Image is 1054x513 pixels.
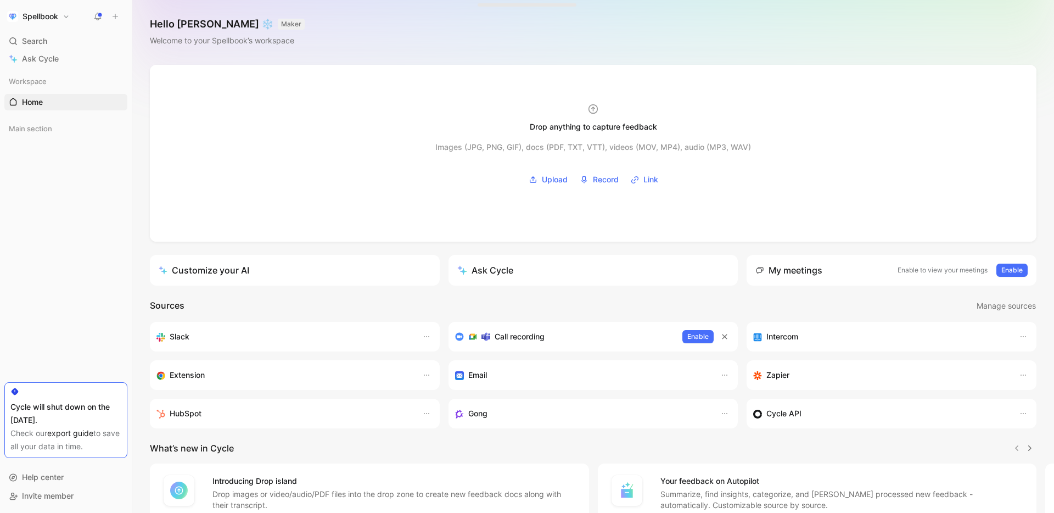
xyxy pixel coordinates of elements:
[455,407,710,420] div: Capture feedback from your incoming calls
[4,73,127,90] div: Workspace
[977,299,1036,313] span: Manage sources
[4,9,72,24] button: SpellbookSpellbook
[150,18,305,31] h1: Hello [PERSON_NAME] ❄️
[212,489,576,511] p: Drop images or video/audio/PDF files into the drop zone to create new feedback docs along with th...
[576,171,623,188] button: Record
[170,369,205,382] h3: Extension
[9,123,52,134] span: Main section
[468,369,487,382] h3: Email
[4,51,127,67] a: Ask Cycle
[23,12,58,21] h1: Spellbook
[457,264,513,277] div: Ask Cycle
[212,475,576,488] h4: Introducing Drop island
[4,94,127,110] a: Home
[159,264,249,277] div: Customize your AI
[495,330,545,343] h3: Call recording
[435,141,751,154] div: Images (JPG, PNG, GIF), docs (PDF, TXT, VTT), videos (MOV, MP4), audio (MP3, WAV)
[898,265,988,276] p: Enable to view your meetings
[22,35,47,48] span: Search
[542,173,568,186] span: Upload
[9,76,47,87] span: Workspace
[755,264,822,277] div: My meetings
[1001,265,1023,276] span: Enable
[156,330,411,343] div: Sync your customers, send feedback and get updates in Slack
[156,369,411,382] div: Capture feedback from anywhere on the web
[455,369,710,382] div: Forward emails to your feedback inbox
[150,255,440,286] a: Customize your AI
[468,407,487,420] h3: Gong
[682,330,714,343] button: Enable
[525,171,571,188] button: Upload
[766,330,798,343] h3: Intercom
[278,19,305,30] button: MAKER
[4,33,127,49] div: Search
[593,173,619,186] span: Record
[455,330,674,343] div: Record & transcribe meetings from Zoom, Meet & Teams.
[660,475,1024,488] h4: Your feedback on Autopilot
[753,330,1008,343] div: Sync your customers, send feedback and get updates in Intercom
[530,120,657,133] div: Drop anything to capture feedback
[22,97,43,108] span: Home
[10,427,121,453] div: Check our to save all your data in time.
[4,120,127,137] div: Main section
[7,11,18,22] img: Spellbook
[22,472,64,482] span: Help center
[22,491,74,500] span: Invite member
[150,442,234,455] h2: What’s new in Cycle
[643,173,658,186] span: Link
[150,299,184,313] h2: Sources
[660,489,1024,511] p: Summarize, find insights, categorize, and [PERSON_NAME] processed new feedback - automatically. C...
[150,34,305,47] div: Welcome to your Spellbook’s workspace
[627,171,662,188] button: Link
[753,369,1008,382] div: Capture feedback from thousands of sources with Zapier (survey results, recordings, sheets, etc).
[47,428,93,438] a: export guide
[766,407,801,420] h3: Cycle API
[753,407,1008,420] div: Sync customers & send feedback from custom sources. Get inspired by our favorite use case
[170,407,201,420] h3: HubSpot
[687,331,709,342] span: Enable
[4,120,127,140] div: Main section
[448,255,738,286] button: Ask Cycle
[976,299,1036,313] button: Manage sources
[4,488,127,504] div: Invite member
[4,469,127,486] div: Help center
[766,369,789,382] h3: Zapier
[170,330,189,343] h3: Slack
[10,400,121,427] div: Cycle will shut down on the [DATE].
[22,52,59,65] span: Ask Cycle
[996,264,1028,277] button: Enable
